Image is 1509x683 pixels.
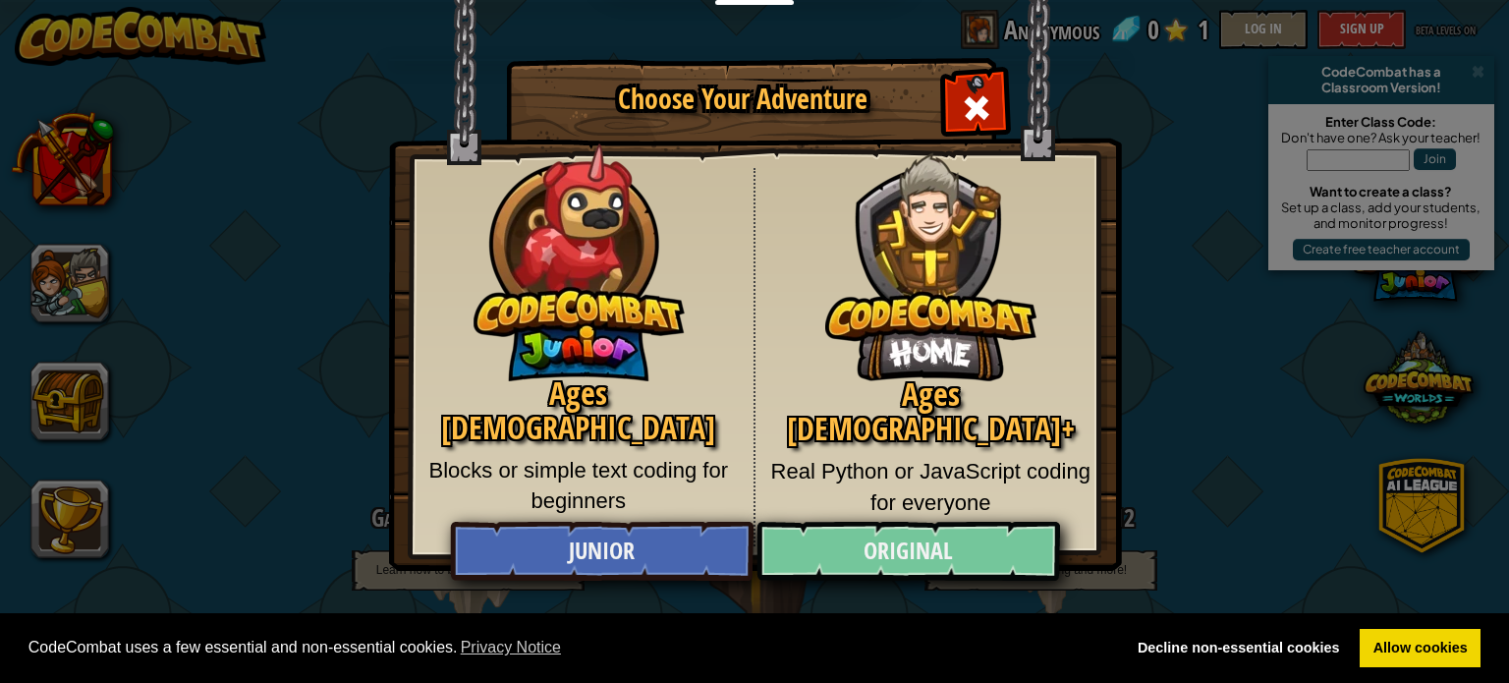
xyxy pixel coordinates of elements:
[1360,629,1481,668] a: allow cookies
[419,455,739,517] p: Blocks or simple text coding for beginners
[450,522,753,581] a: Junior
[756,522,1059,581] a: Original
[458,633,565,662] a: learn more about cookies
[419,376,739,445] h2: Ages [DEMOGRAPHIC_DATA]
[28,633,1109,662] span: CodeCombat uses a few essential and non-essential cookies.
[474,131,685,381] img: CodeCombat Junior hero character
[945,75,1007,137] div: Close modal
[1124,629,1353,668] a: deny cookies
[770,456,1092,518] p: Real Python or JavaScript coding for everyone
[825,123,1036,381] img: CodeCombat Original hero character
[770,377,1092,446] h2: Ages [DEMOGRAPHIC_DATA]+
[541,85,944,115] h1: Choose Your Adventure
